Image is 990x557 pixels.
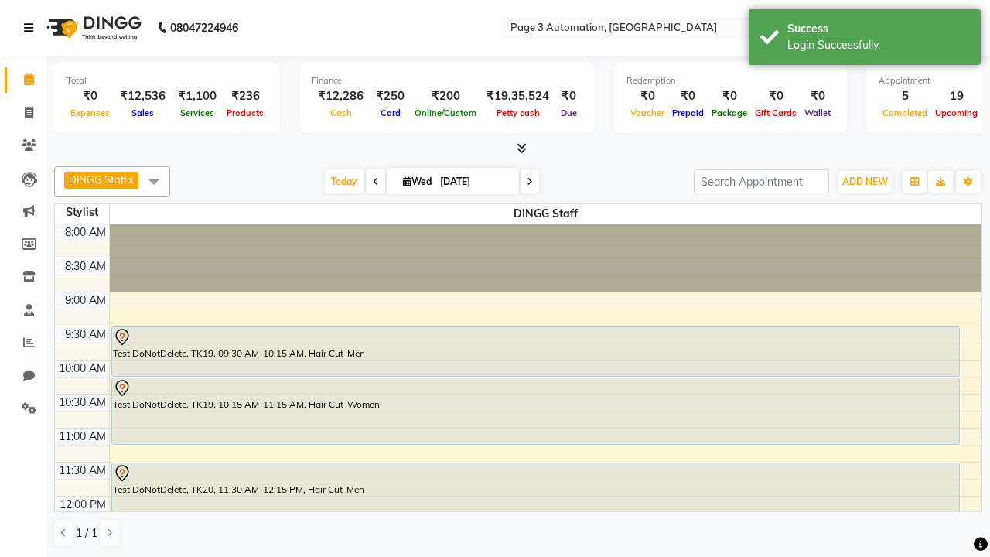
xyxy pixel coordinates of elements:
[62,224,109,241] div: 8:00 AM
[56,497,109,513] div: 12:00 PM
[325,169,364,193] span: Today
[62,326,109,343] div: 9:30 AM
[931,87,981,105] div: 19
[62,258,109,275] div: 8:30 AM
[787,37,969,53] div: Login Successfully.
[931,108,981,118] span: Upcoming
[435,170,513,193] input: 2025-10-01
[312,74,582,87] div: Finance
[39,6,145,50] img: logo
[751,108,801,118] span: Gift Cards
[67,74,268,87] div: Total
[879,87,931,105] div: 5
[114,87,172,105] div: ₹12,536
[626,87,668,105] div: ₹0
[128,108,158,118] span: Sales
[56,429,109,445] div: 11:00 AM
[172,87,223,105] div: ₹1,100
[751,87,801,105] div: ₹0
[170,6,238,50] b: 08047224946
[326,108,356,118] span: Cash
[223,87,268,105] div: ₹236
[626,74,835,87] div: Redemption
[838,171,892,193] button: ADD NEW
[411,108,480,118] span: Online/Custom
[67,108,114,118] span: Expenses
[62,292,109,309] div: 9:00 AM
[626,108,668,118] span: Voucher
[842,176,888,187] span: ADD NEW
[112,463,959,512] div: Test DoNotDelete, TK20, 11:30 AM-12:15 PM, Hair Cut-Men
[801,108,835,118] span: Wallet
[76,525,97,542] span: 1 / 1
[55,204,109,220] div: Stylist
[370,87,411,105] div: ₹250
[69,173,127,186] span: DINGG Staff
[493,108,544,118] span: Petty cash
[56,463,109,479] div: 11:30 AM
[480,87,555,105] div: ₹19,35,524
[312,87,370,105] div: ₹12,286
[377,108,405,118] span: Card
[787,21,969,37] div: Success
[801,87,835,105] div: ₹0
[56,361,109,377] div: 10:00 AM
[110,204,982,224] span: DINGG Staff
[223,108,268,118] span: Products
[879,108,931,118] span: Completed
[399,176,435,187] span: Wed
[694,169,829,193] input: Search Appointment
[708,108,751,118] span: Package
[555,87,582,105] div: ₹0
[127,173,134,186] a: x
[557,108,581,118] span: Due
[411,87,480,105] div: ₹200
[67,87,114,105] div: ₹0
[56,395,109,411] div: 10:30 AM
[112,327,959,376] div: Test DoNotDelete, TK19, 09:30 AM-10:15 AM, Hair Cut-Men
[176,108,218,118] span: Services
[112,378,959,444] div: Test DoNotDelete, TK19, 10:15 AM-11:15 AM, Hair Cut-Women
[668,108,708,118] span: Prepaid
[708,87,751,105] div: ₹0
[668,87,708,105] div: ₹0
